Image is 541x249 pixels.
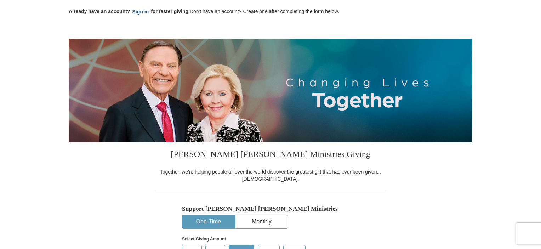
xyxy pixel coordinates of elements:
button: One-Time [182,215,235,228]
h5: Support [PERSON_NAME] [PERSON_NAME] Ministries [182,205,359,213]
strong: Already have an account? for faster giving. [69,9,190,14]
div: Together, we're helping people all over the world discover the greatest gift that has ever been g... [155,168,386,182]
h3: [PERSON_NAME] [PERSON_NAME] Ministries Giving [155,142,386,168]
p: Don't have an account? Create one after completing the form below. [69,8,472,16]
strong: Select Giving Amount [182,237,226,242]
button: Monthly [235,215,288,228]
button: Sign in [130,8,151,16]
